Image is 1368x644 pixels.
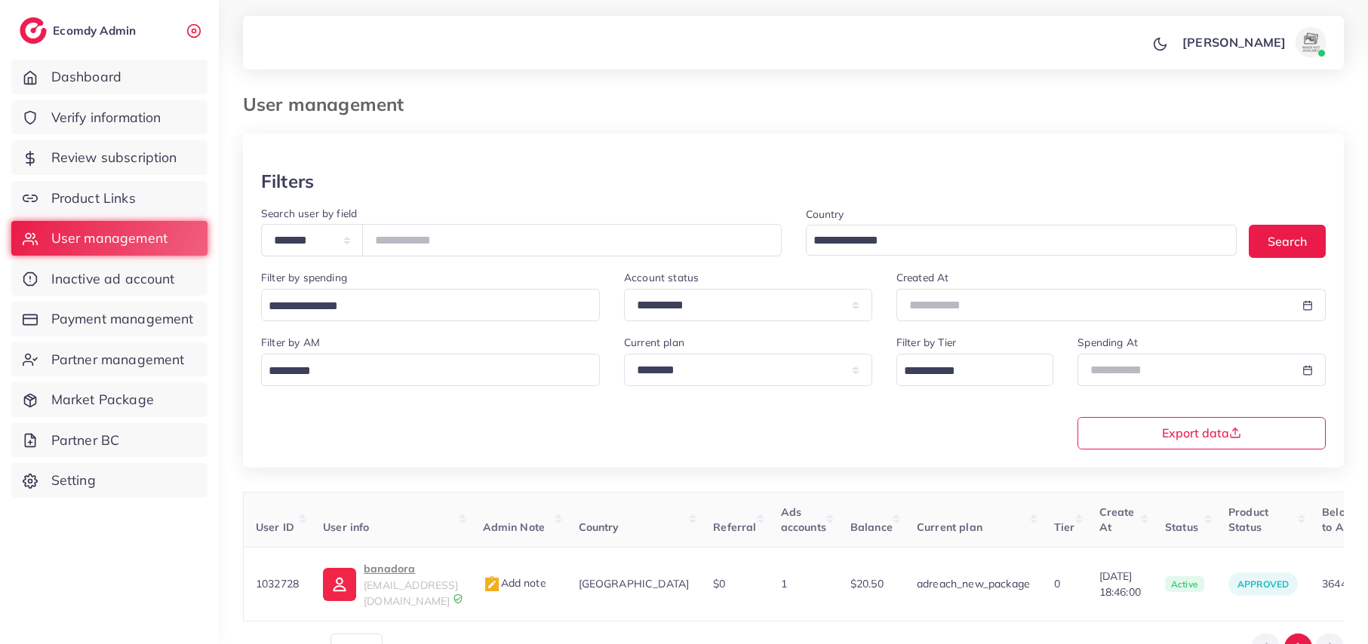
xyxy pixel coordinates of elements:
label: Search user by field [261,206,357,221]
span: Export data [1162,427,1241,439]
label: Current plan [624,335,684,350]
img: logo [20,17,47,44]
span: Status [1165,520,1198,534]
span: Payment management [51,309,194,329]
span: Tier [1054,520,1075,534]
a: Review subscription [11,140,208,175]
span: Ads accounts [781,505,826,534]
a: Market Package [11,382,208,417]
span: Dashboard [51,67,121,87]
button: Search [1249,225,1326,257]
span: Product Status [1228,505,1268,534]
span: 1032728 [256,577,299,590]
a: logoEcomdy Admin [20,17,140,44]
span: Add note [483,576,546,590]
div: Search for option [806,225,1237,256]
span: [GEOGRAPHIC_DATA] [579,577,690,590]
span: Current plan [917,520,982,534]
span: Referral [713,520,756,534]
span: active [1165,576,1204,593]
div: Search for option [896,354,1054,386]
span: 0 [1054,577,1060,590]
a: Product Links [11,181,208,216]
span: [DATE] 18:46:00 [1099,569,1141,600]
h3: Filters [261,170,314,192]
span: User info [323,520,369,534]
a: User management [11,221,208,256]
input: Search for option [263,295,580,318]
span: Partner BC [51,431,120,450]
span: 1 [781,577,787,590]
div: Search for option [261,289,600,321]
label: Spending At [1077,335,1138,350]
a: Payment management [11,302,208,336]
button: Export data [1077,417,1326,449]
a: Setting [11,463,208,498]
span: Partner management [51,350,185,370]
span: $20.50 [850,577,884,590]
span: 36447 [1322,577,1353,590]
h3: User management [243,94,416,115]
label: Filter by AM [261,335,320,350]
label: Filter by Tier [896,335,956,350]
span: [EMAIL_ADDRESS][DOMAIN_NAME] [364,578,458,607]
span: Create At [1099,505,1135,534]
span: Verify information [51,108,161,127]
span: Review subscription [51,148,177,167]
input: Search for option [899,360,1034,383]
div: Search for option [261,354,600,386]
img: admin_note.cdd0b510.svg [483,575,501,593]
input: Search for option [808,229,1218,253]
a: [PERSON_NAME]avatar [1174,27,1332,57]
span: $0 [713,577,725,590]
span: User management [51,228,168,248]
span: Market Package [51,390,154,409]
span: User ID [256,520,294,534]
span: Country [579,520,619,534]
span: Admin Note [483,520,546,534]
input: Search for option [263,360,580,383]
span: approved [1237,578,1289,590]
span: Setting [51,471,96,490]
a: Partner BC [11,423,208,458]
label: Account status [624,270,699,285]
a: banadora[EMAIL_ADDRESS][DOMAIN_NAME] [323,560,458,609]
span: adreach_new_package [917,577,1030,590]
img: ic-user-info.36bf1079.svg [323,568,356,601]
a: Partner management [11,342,208,377]
span: Inactive ad account [51,269,175,289]
img: avatar [1296,27,1326,57]
span: Balance [850,520,893,534]
label: Created At [896,270,949,285]
a: Inactive ad account [11,262,208,296]
a: Dashboard [11,60,208,94]
label: Country [806,207,844,222]
h2: Ecomdy Admin [53,23,140,38]
img: 9CAL8B2pu8EFxCJHYAAAAldEVYdGRhdGU6Y3JlYXRlADIwMjItMTItMDlUMDQ6NTg6MzkrMDA6MDBXSlgLAAAAJXRFWHRkYXR... [453,593,463,604]
span: Belong to AM [1322,505,1358,534]
a: Verify information [11,100,208,135]
label: Filter by spending [261,270,347,285]
p: banadora [364,560,458,578]
span: Product Links [51,189,136,208]
p: [PERSON_NAME] [1182,33,1286,51]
